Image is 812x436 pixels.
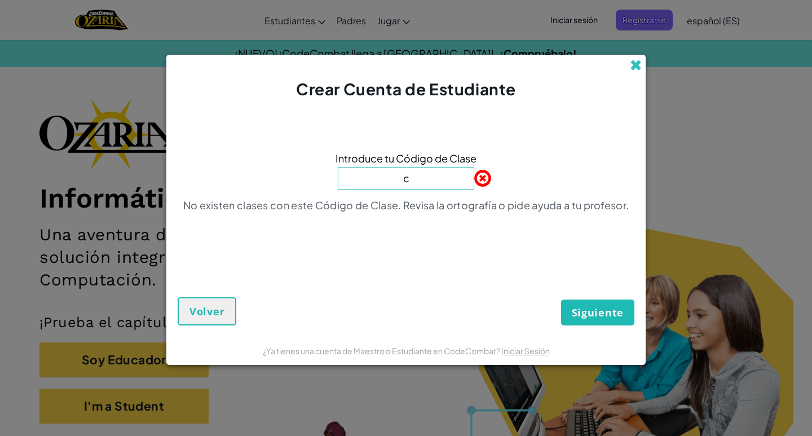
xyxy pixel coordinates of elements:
[336,150,476,166] span: Introduce tu Código de Clase
[296,79,516,99] span: Crear Cuenta de Estudiante
[263,346,501,356] span: ¿Ya tienes una cuenta de Maestro o Estudiante en CodeCombat?
[183,199,629,212] p: No existen clases con este Código de Clase. Revisa la ortografía o pide ayuda a tu profesor.
[178,297,236,325] button: Volver
[572,306,624,319] span: Siguiente
[561,300,634,325] button: Siguiente
[189,305,224,318] span: Volver
[501,346,550,356] a: Iniciar Sesión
